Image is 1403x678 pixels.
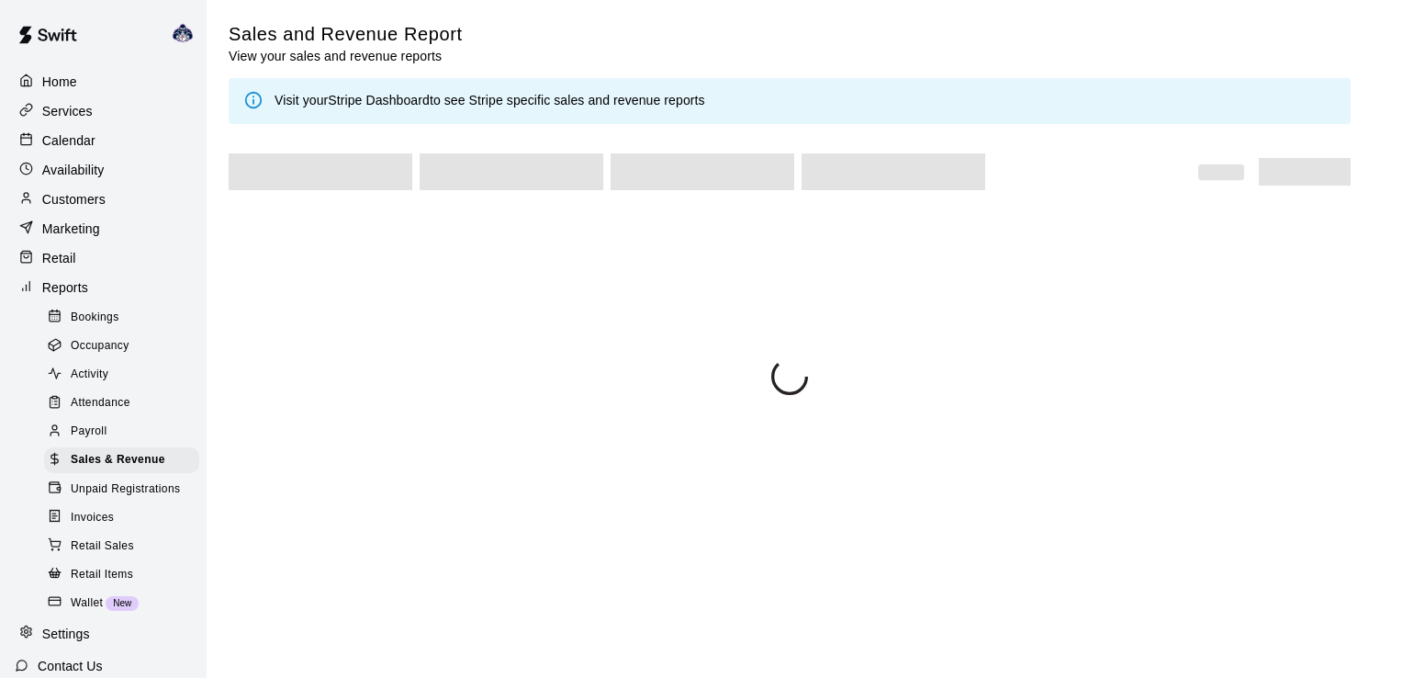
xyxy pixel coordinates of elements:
a: Customers [15,186,192,213]
span: Invoices [71,509,114,527]
span: Attendance [71,394,130,412]
div: Activity [44,362,199,388]
a: Retail Items [44,560,207,589]
a: Unpaid Registrations [44,475,207,503]
span: Payroll [71,423,107,441]
a: Home [15,68,192,96]
div: Unpaid Registrations [44,477,199,503]
p: Contact Us [38,657,103,675]
a: Reports [15,274,192,301]
img: Larry Yurkonis [172,22,194,44]
a: Payroll [44,418,207,446]
div: Invoices [44,505,199,531]
h5: Sales and Revenue Report [229,22,463,47]
a: Invoices [44,503,207,532]
div: Sales & Revenue [44,447,199,473]
div: WalletNew [44,591,199,616]
span: Bookings [71,309,119,327]
div: Payroll [44,419,199,445]
a: Calendar [15,127,192,154]
a: Occupancy [44,332,207,360]
p: Home [42,73,77,91]
p: Reports [42,278,88,297]
a: Retail [15,244,192,272]
span: Wallet [71,594,103,613]
p: Retail [42,249,76,267]
p: Marketing [42,220,100,238]
a: Sales & Revenue [44,446,207,475]
div: Retail Items [44,562,199,588]
span: Activity [71,366,108,384]
span: Retail Sales [71,537,134,556]
div: Bookings [44,305,199,331]
span: Retail Items [71,566,133,584]
a: Services [15,97,192,125]
a: WalletNew [44,589,207,617]
div: Visit your to see Stripe specific sales and revenue reports [275,91,705,111]
span: Sales & Revenue [71,451,165,469]
div: Larry Yurkonis [168,15,207,51]
span: New [106,598,139,608]
a: Bookings [44,303,207,332]
p: Calendar [42,131,95,150]
p: Customers [42,190,106,209]
a: Retail Sales [44,532,207,560]
a: Marketing [15,215,192,243]
a: Settings [15,620,192,648]
a: Activity [44,361,207,390]
span: Unpaid Registrations [71,480,180,499]
a: Stripe Dashboard [328,93,430,107]
a: Availability [15,156,192,184]
a: Attendance [44,390,207,418]
div: Retail Sales [44,534,199,559]
div: Occupancy [44,333,199,359]
p: Settings [42,625,90,643]
span: Occupancy [71,337,129,356]
div: Attendance [44,390,199,416]
p: Services [42,102,93,120]
p: View your sales and revenue reports [229,47,463,65]
p: Availability [42,161,105,179]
